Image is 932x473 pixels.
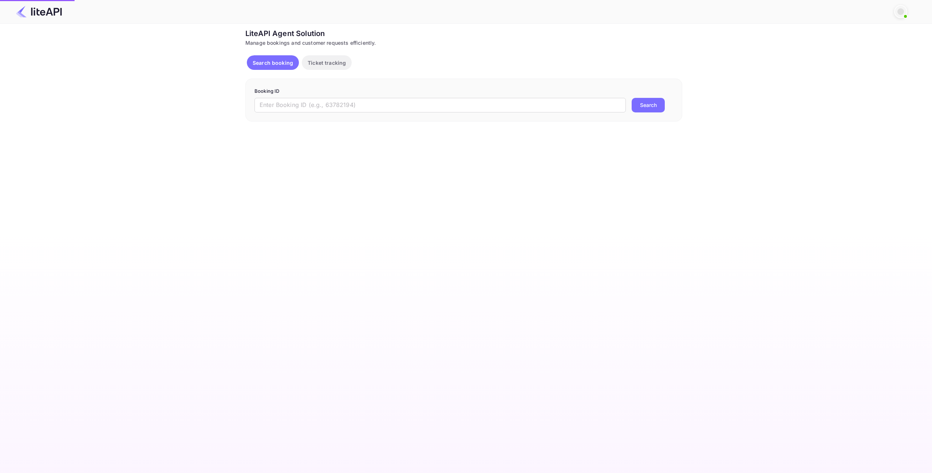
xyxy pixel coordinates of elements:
[253,59,293,67] p: Search booking
[245,39,682,47] div: Manage bookings and customer requests efficiently.
[254,98,626,112] input: Enter Booking ID (e.g., 63782194)
[245,28,682,39] div: LiteAPI Agent Solution
[16,6,62,17] img: LiteAPI Logo
[308,59,346,67] p: Ticket tracking
[254,88,673,95] p: Booking ID
[632,98,665,112] button: Search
